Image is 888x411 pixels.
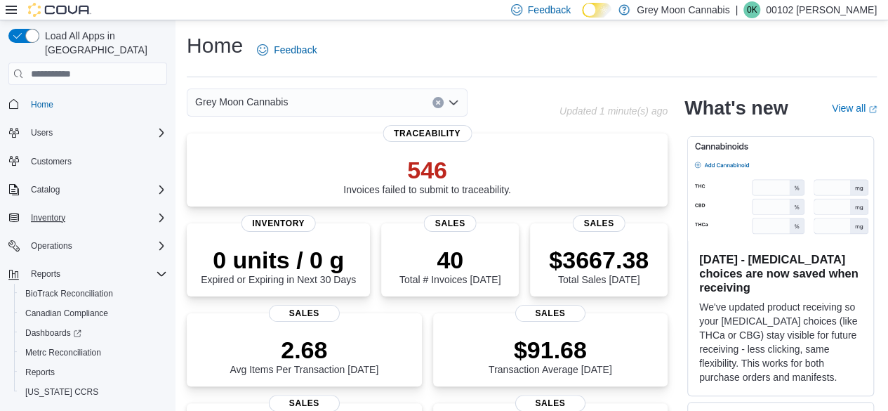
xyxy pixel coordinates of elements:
span: Operations [25,237,167,254]
span: [US_STATE] CCRS [25,386,98,398]
button: Canadian Compliance [14,304,173,323]
span: Traceability [383,125,472,142]
span: Sales [515,305,585,322]
button: Inventory [3,208,173,228]
a: [US_STATE] CCRS [20,384,104,400]
span: Reports [25,266,167,282]
a: Reports [20,364,60,381]
h2: What's new [684,97,788,119]
p: $3667.38 [549,246,649,274]
span: Canadian Compliance [25,308,108,319]
span: Dashboards [25,327,81,339]
button: Open list of options [448,97,459,108]
span: Feedback [274,43,317,57]
button: Reports [25,266,66,282]
button: Customers [3,151,173,171]
h1: Home [187,32,243,60]
span: Sales [269,305,339,322]
div: Avg Items Per Transaction [DATE] [230,336,378,375]
p: Updated 1 minute(s) ago [559,105,668,117]
p: Grey Moon Cannabis [637,1,729,18]
div: Expired or Expiring in Next 30 Days [201,246,356,285]
span: Inventory [31,212,65,223]
div: Invoices failed to submit to traceability. [343,156,511,195]
p: 40 [399,246,501,274]
span: Customers [25,152,167,170]
span: Grey Moon Cannabis [195,93,288,110]
h3: [DATE] - [MEDICAL_DATA] choices are now saved when receiving [699,252,862,294]
span: Inventory [25,209,167,226]
button: BioTrack Reconciliation [14,284,173,304]
p: 0 units / 0 g [201,246,356,274]
a: Dashboards [20,325,87,341]
span: Washington CCRS [20,384,167,400]
span: Load All Apps in [GEOGRAPHIC_DATA] [39,29,167,57]
button: Operations [25,237,78,254]
span: Reports [25,367,55,378]
button: Operations [3,236,173,256]
a: Canadian Compliance [20,305,114,322]
p: $91.68 [489,336,612,364]
span: 0K [747,1,757,18]
button: [US_STATE] CCRS [14,382,173,402]
button: Clear input [432,97,444,108]
p: 2.68 [230,336,378,364]
span: Dashboards [20,325,167,341]
span: Users [31,127,53,138]
span: Canadian Compliance [20,305,167,322]
span: Metrc Reconciliation [25,347,101,358]
p: 00102 [PERSON_NAME] [766,1,877,18]
a: Feedback [251,36,322,64]
img: Cova [28,3,91,17]
button: Users [25,124,58,141]
a: BioTrack Reconciliation [20,285,119,302]
span: Home [31,99,53,110]
span: Feedback [528,3,571,17]
span: BioTrack Reconciliation [20,285,167,302]
span: Reports [31,268,60,280]
input: Dark Mode [582,3,611,18]
div: 00102 Kristian Serna [743,1,760,18]
span: BioTrack Reconciliation [25,288,113,299]
button: Home [3,93,173,114]
button: Metrc Reconciliation [14,343,173,363]
a: Metrc Reconciliation [20,344,107,361]
button: Reports [3,264,173,284]
button: Inventory [25,209,71,226]
span: Catalog [25,181,167,198]
span: Home [25,95,167,112]
span: Reports [20,364,167,381]
a: Home [25,96,59,113]
button: Reports [14,363,173,382]
a: Customers [25,153,77,170]
span: Inventory [241,215,316,232]
span: Users [25,124,167,141]
span: Sales [573,215,625,232]
a: Dashboards [14,323,173,343]
p: We've updated product receiving so your [MEDICAL_DATA] choices (like THCa or CBG) stay visible fo... [699,300,862,384]
a: View allExternal link [832,103,877,114]
p: 546 [343,156,511,184]
span: Sales [424,215,477,232]
div: Total # Invoices [DATE] [399,246,501,285]
button: Users [3,123,173,143]
div: Total Sales [DATE] [549,246,649,285]
p: | [735,1,738,18]
span: Catalog [31,184,60,195]
button: Catalog [25,181,65,198]
span: Customers [31,156,72,167]
span: Operations [31,240,72,252]
div: Transaction Average [DATE] [489,336,612,375]
svg: External link [868,105,877,114]
span: Metrc Reconciliation [20,344,167,361]
button: Catalog [3,180,173,200]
